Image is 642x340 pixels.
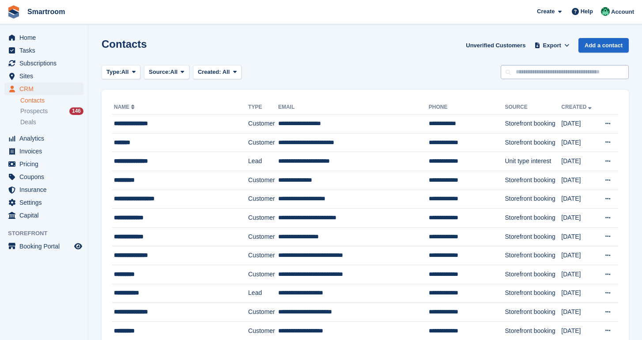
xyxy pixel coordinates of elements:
td: Storefront booking [505,190,561,209]
span: Invoices [19,145,72,157]
a: Name [114,104,136,110]
a: Smartroom [24,4,68,19]
td: [DATE] [561,284,597,303]
td: Customer [248,209,278,228]
span: Settings [19,196,72,209]
td: Customer [248,115,278,134]
th: Type [248,100,278,115]
span: Account [611,8,634,16]
a: Prospects 146 [20,107,83,116]
span: Pricing [19,158,72,170]
span: Storefront [8,229,88,238]
td: Customer [248,171,278,190]
a: menu [4,31,83,44]
td: Customer [248,246,278,265]
span: Source: [149,68,170,76]
a: Contacts [20,96,83,105]
span: Export [543,41,561,50]
div: 146 [69,107,83,115]
span: All [170,68,178,76]
td: Storefront booking [505,284,561,303]
span: Type: [106,68,121,76]
td: Customer [248,227,278,246]
td: Storefront booking [505,303,561,322]
span: Home [19,31,72,44]
a: Created [561,104,593,110]
span: All [223,69,230,75]
a: menu [4,145,83,157]
span: CRM [19,83,72,95]
a: menu [4,240,83,252]
td: [DATE] [561,190,597,209]
a: Add a contact [578,38,629,53]
a: Deals [20,118,83,127]
a: menu [4,158,83,170]
td: Storefront booking [505,115,561,134]
span: Coupons [19,171,72,183]
a: menu [4,183,83,196]
td: Storefront booking [505,133,561,152]
td: Storefront booking [505,265,561,284]
td: Storefront booking [505,171,561,190]
a: menu [4,83,83,95]
h1: Contacts [102,38,147,50]
a: menu [4,171,83,183]
td: Storefront booking [505,246,561,265]
td: [DATE] [561,152,597,171]
span: Capital [19,209,72,222]
td: Storefront booking [505,209,561,228]
td: [DATE] [561,303,597,322]
span: Booking Portal [19,240,72,252]
span: Subscriptions [19,57,72,69]
td: Unit type interest [505,152,561,171]
span: Sites [19,70,72,82]
span: Insurance [19,183,72,196]
span: Deals [20,118,36,126]
a: menu [4,196,83,209]
td: Customer [248,265,278,284]
button: Source: All [144,65,189,80]
span: Tasks [19,44,72,57]
span: Prospects [20,107,48,115]
th: Phone [429,100,505,115]
a: Unverified Customers [462,38,529,53]
a: menu [4,132,83,145]
button: Export [532,38,571,53]
td: [DATE] [561,171,597,190]
td: Customer [248,133,278,152]
td: [DATE] [561,209,597,228]
td: Customer [248,303,278,322]
td: Lead [248,284,278,303]
a: menu [4,209,83,222]
img: Jacob Gabriel [601,7,610,16]
span: Help [581,7,593,16]
span: All [121,68,129,76]
td: Customer [248,190,278,209]
button: Type: All [102,65,140,80]
td: [DATE] [561,246,597,265]
th: Email [278,100,429,115]
a: menu [4,57,83,69]
td: [DATE] [561,115,597,134]
td: Lead [248,152,278,171]
img: stora-icon-8386f47178a22dfd0bd8f6a31ec36ba5ce8667c1dd55bd0f319d3a0aa187defe.svg [7,5,20,19]
a: menu [4,70,83,82]
td: Storefront booking [505,227,561,246]
td: [DATE] [561,227,597,246]
span: Analytics [19,132,72,145]
span: Created: [198,69,221,75]
td: [DATE] [561,133,597,152]
th: Source [505,100,561,115]
button: Created: All [193,65,242,80]
td: [DATE] [561,265,597,284]
span: Create [537,7,555,16]
a: Preview store [73,241,83,252]
a: menu [4,44,83,57]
